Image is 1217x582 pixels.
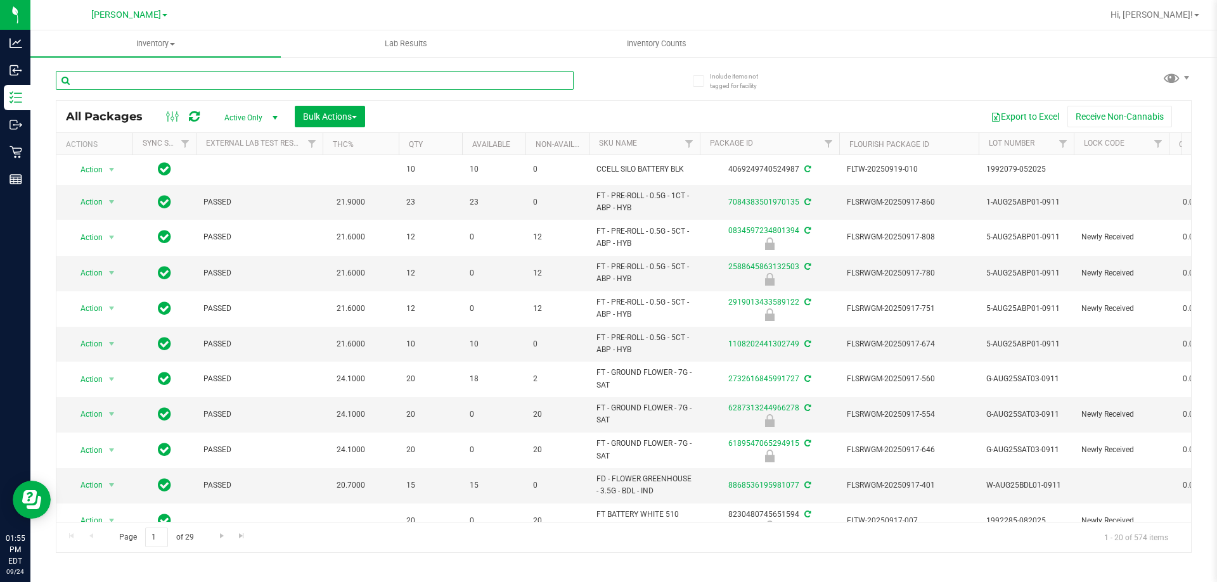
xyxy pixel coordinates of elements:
[986,373,1066,385] span: G-AUG25SAT03-0911
[847,515,971,527] span: FLTW-20250917-007
[104,300,120,317] span: select
[108,528,204,547] span: Page of 29
[533,303,581,315] span: 12
[1176,193,1213,212] span: 0.0000
[1081,231,1161,243] span: Newly Received
[104,512,120,529] span: select
[69,370,103,388] span: Action
[989,139,1034,148] a: Lot Number
[10,37,22,49] inline-svg: Analytics
[409,140,423,149] a: Qty
[69,441,103,459] span: Action
[728,226,799,235] a: 0834597234801394
[1067,106,1172,127] button: Receive Non-Cannabis
[986,479,1066,491] span: W-AUG25BDL01-0911
[596,163,692,175] span: CCELL SILO BATTERY BLK
[104,229,120,246] span: select
[158,264,171,282] span: In Sync
[1084,139,1124,148] a: Lock Code
[203,479,315,491] span: PASSED
[158,512,171,529] span: In Sync
[533,163,581,175] span: 0
[470,515,518,527] span: 0
[203,196,315,208] span: PASSED
[333,140,354,149] a: THC%
[533,444,581,456] span: 20
[281,30,531,57] a: Lab Results
[596,438,692,462] span: FT - GROUND FLOWER - 7G - SAT
[533,267,581,279] span: 12
[847,196,971,208] span: FLSRWGM-20250917-860
[104,405,120,423] span: select
[728,298,799,307] a: 2919013433589122
[847,373,971,385] span: FLSRWGM-20250917-560
[158,335,171,353] span: In Sync
[728,339,799,348] a: 1108202441302749
[470,373,518,385] span: 18
[69,476,103,494] span: Action
[330,405,371,424] span: 24.1000
[802,374,811,383] span: Sync from Compliance System
[596,190,692,214] span: FT - PRE-ROLL - 0.5G - 1CT - ABP - HYB
[406,408,454,421] span: 20
[986,163,1066,175] span: 1992079-052025
[818,133,839,155] a: Filter
[698,237,841,250] div: Newly Received
[330,441,371,459] span: 24.1000
[986,515,1066,527] span: 1992285-082025
[710,72,773,91] span: Include items not tagged for facility
[203,303,315,315] span: PASSED
[1176,335,1213,353] span: 0.0000
[728,439,799,448] a: 6189547065294915
[986,408,1066,421] span: G-AUG25SAT03-0911
[802,226,811,235] span: Sync from Compliance System
[295,106,365,127] button: Bulk Actions
[698,273,841,286] div: Newly Received
[1148,133,1169,155] a: Filter
[406,267,454,279] span: 12
[847,338,971,350] span: FLSRWGM-20250917-674
[698,308,841,321] div: Newly Received
[533,515,581,527] span: 20
[596,225,692,250] span: FT - PRE-ROLL - 0.5G - 5CT - ABP - HYB
[69,161,103,179] span: Action
[1053,133,1074,155] a: Filter
[849,140,929,149] a: Flourish Package ID
[30,30,281,57] a: Inventory
[1176,228,1213,246] span: 0.0000
[596,473,692,497] span: FD - FLOWER GREENHOUSE - 3.5G - BDL - IND
[728,481,799,490] a: 8868536195981077
[847,267,971,279] span: FLSRWGM-20250917-780
[596,367,692,391] span: FT - GROUND FLOWER - 7G - SAT
[470,267,518,279] span: 0
[158,405,171,423] span: In Sync
[472,140,510,149] a: Available
[330,476,371,495] span: 20.7000
[10,91,22,104] inline-svg: Inventory
[470,303,518,315] span: 0
[802,481,811,490] span: Sync from Compliance System
[104,441,120,459] span: select
[698,521,841,533] div: Newly Received
[802,165,811,174] span: Sync from Compliance System
[203,338,315,350] span: PASSED
[104,264,120,282] span: select
[1176,300,1213,318] span: 0.0000
[212,528,231,545] a: Go to the next page
[104,161,120,179] span: select
[986,338,1066,350] span: 5-AUG25ABP01-0911
[69,335,103,353] span: Action
[986,231,1066,243] span: 5-AUG25ABP01-0911
[203,231,315,243] span: PASSED
[6,533,25,567] p: 01:55 PM EDT
[158,300,171,317] span: In Sync
[1081,444,1161,456] span: Newly Received
[698,163,841,175] div: 4069249740524987
[802,439,811,448] span: Sync from Compliance System
[531,30,782,57] a: Inventory Counts
[104,193,120,211] span: select
[728,374,799,383] a: 2732616845991727
[728,262,799,271] a: 2588645863132503
[203,373,315,385] span: PASSED
[158,441,171,459] span: In Sync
